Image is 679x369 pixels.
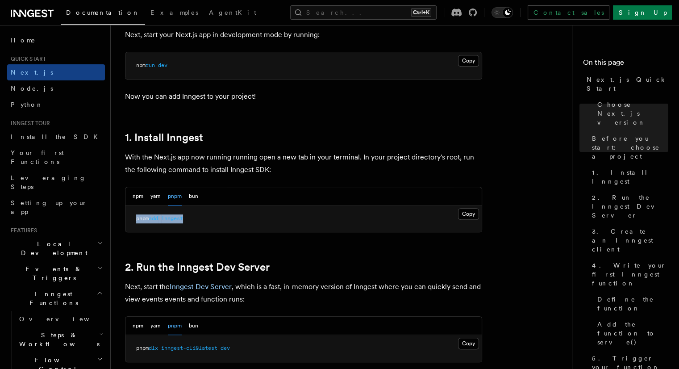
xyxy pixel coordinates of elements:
[168,187,182,205] button: pnpm
[11,36,36,45] span: Home
[7,236,105,261] button: Local Development
[66,9,140,16] span: Documentation
[7,286,105,311] button: Inngest Functions
[588,189,668,223] a: 2. Run the Inngest Dev Server
[170,282,232,291] a: Inngest Dev Server
[492,7,513,18] button: Toggle dark mode
[125,29,482,41] p: Next, start your Next.js app in development mode by running:
[16,327,105,352] button: Steps & Workflows
[149,215,158,222] span: add
[125,261,270,273] a: 2. Run the Inngest Dev Server
[158,62,167,68] span: dev
[7,227,37,234] span: Features
[161,345,217,351] span: inngest-cli@latest
[7,195,105,220] a: Setting up your app
[145,3,204,24] a: Examples
[597,100,668,127] span: Choose Next.js version
[133,187,143,205] button: npm
[587,75,668,93] span: Next.js Quick Start
[221,345,230,351] span: dev
[458,55,479,67] button: Copy
[150,317,161,335] button: yarn
[290,5,437,20] button: Search...Ctrl+K
[411,8,431,17] kbd: Ctrl+K
[19,315,111,323] span: Overview
[11,69,53,76] span: Next.js
[11,133,103,140] span: Install the SDK
[61,3,145,25] a: Documentation
[11,101,43,108] span: Python
[592,134,668,161] span: Before you start: choose a project
[7,96,105,113] a: Python
[161,215,183,222] span: inngest
[136,62,146,68] span: npm
[7,289,96,307] span: Inngest Functions
[204,3,262,24] a: AgentKit
[592,261,668,288] span: 4. Write your first Inngest function
[125,131,203,144] a: 1. Install Inngest
[592,193,668,220] span: 2. Run the Inngest Dev Server
[7,64,105,80] a: Next.js
[594,96,668,130] a: Choose Next.js version
[7,129,105,145] a: Install the SDK
[458,338,479,349] button: Copy
[146,62,155,68] span: run
[150,9,198,16] span: Examples
[588,223,668,257] a: 3. Create an Inngest client
[189,187,198,205] button: bun
[613,5,672,20] a: Sign Up
[16,311,105,327] a: Overview
[7,80,105,96] a: Node.js
[592,227,668,254] span: 3. Create an Inngest client
[11,174,86,190] span: Leveraging Steps
[7,261,105,286] button: Events & Triggers
[136,345,149,351] span: pnpm
[133,317,143,335] button: npm
[136,215,149,222] span: pnpm
[11,149,64,165] span: Your first Functions
[597,295,668,313] span: Define the function
[592,168,668,186] span: 1. Install Inngest
[125,90,482,103] p: Now you can add Inngest to your project!
[7,170,105,195] a: Leveraging Steps
[528,5,609,20] a: Contact sales
[7,264,97,282] span: Events & Triggers
[7,145,105,170] a: Your first Functions
[189,317,198,335] button: bun
[16,331,100,348] span: Steps & Workflows
[583,71,668,96] a: Next.js Quick Start
[7,239,97,257] span: Local Development
[588,257,668,291] a: 4. Write your first Inngest function
[583,57,668,71] h4: On this page
[7,55,46,63] span: Quick start
[597,320,668,347] span: Add the function to serve()
[458,208,479,220] button: Copy
[150,187,161,205] button: yarn
[7,32,105,48] a: Home
[125,281,482,306] p: Next, start the , which is a fast, in-memory version of Inngest where you can quickly send and vi...
[11,199,87,215] span: Setting up your app
[594,291,668,316] a: Define the function
[125,151,482,176] p: With the Next.js app now running running open a new tab in your terminal. In your project directo...
[588,164,668,189] a: 1. Install Inngest
[11,85,53,92] span: Node.js
[168,317,182,335] button: pnpm
[588,130,668,164] a: Before you start: choose a project
[149,345,158,351] span: dlx
[209,9,256,16] span: AgentKit
[594,316,668,350] a: Add the function to serve()
[7,120,50,127] span: Inngest tour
